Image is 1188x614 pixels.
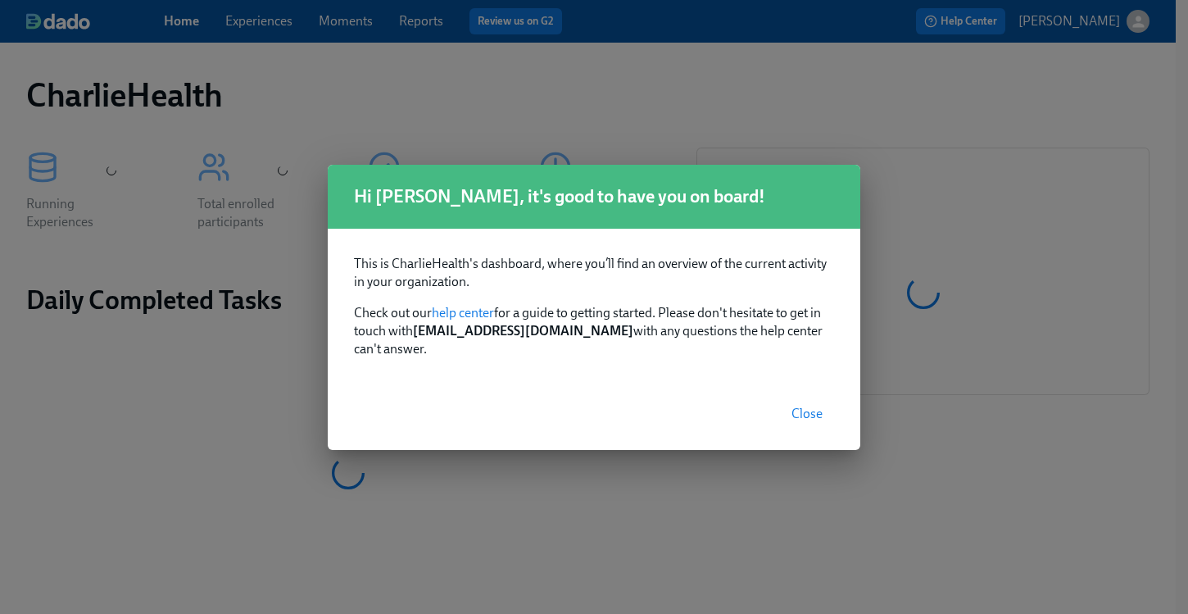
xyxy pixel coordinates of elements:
span: Close [791,406,823,422]
p: This is CharlieHealth's dashboard, where you’ll find an overview of the current activity in your ... [354,255,834,291]
h1: Hi [PERSON_NAME], it's good to have you on board! [354,184,834,209]
strong: [EMAIL_ADDRESS][DOMAIN_NAME] [413,323,633,339]
div: Check out our for a guide to getting started. Please don't hesitate to get in touch with with any... [328,229,860,378]
button: Close [780,398,834,430]
a: help center [432,305,494,321]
